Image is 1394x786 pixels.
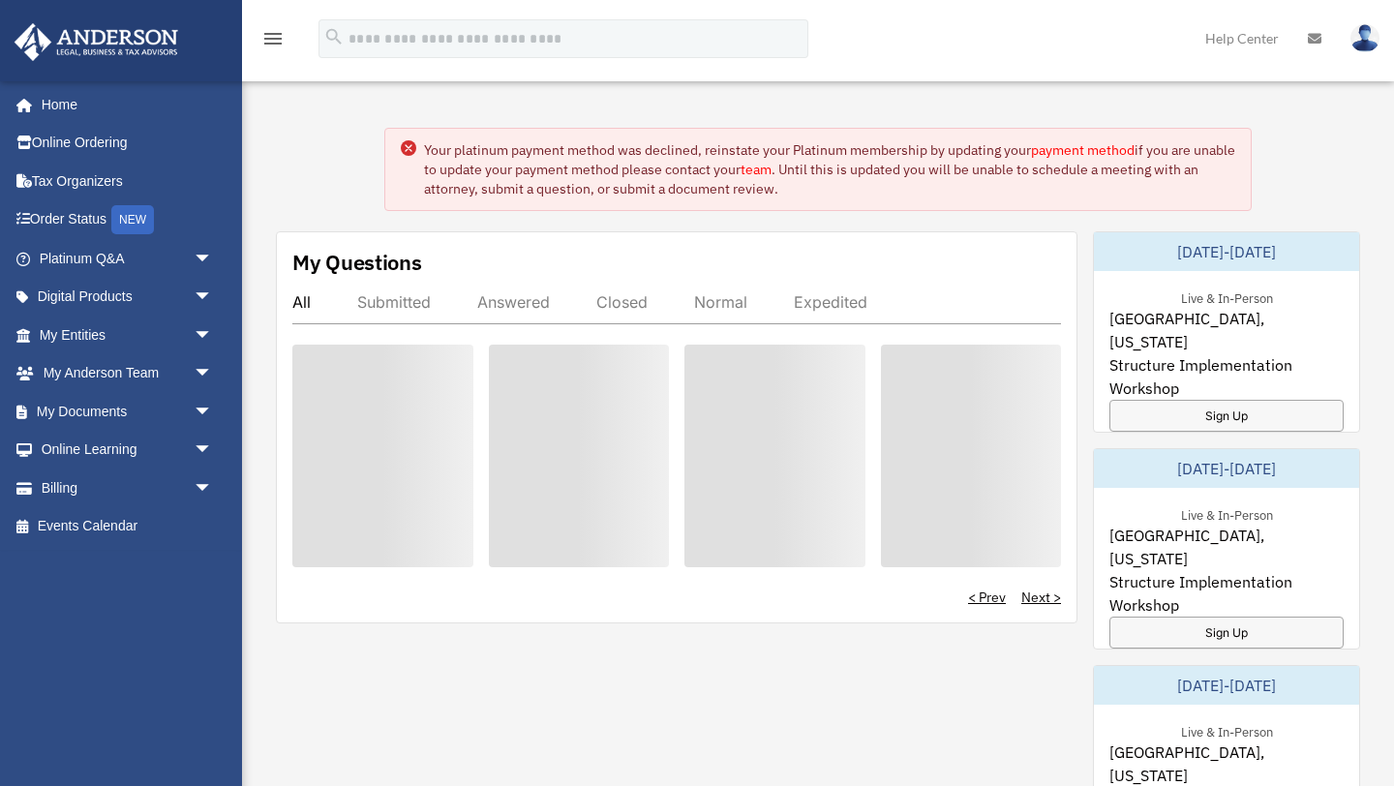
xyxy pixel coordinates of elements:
[14,200,242,240] a: Order StatusNEW
[14,431,242,469] a: Online Learningarrow_drop_down
[357,292,431,312] div: Submitted
[1021,588,1061,607] a: Next >
[14,469,242,507] a: Billingarrow_drop_down
[1109,353,1344,400] span: Structure Implementation Workshop
[1350,24,1379,52] img: User Pic
[194,239,232,279] span: arrow_drop_down
[14,239,242,278] a: Platinum Q&Aarrow_drop_down
[194,469,232,508] span: arrow_drop_down
[1094,232,1359,271] div: [DATE]-[DATE]
[477,292,550,312] div: Answered
[1031,141,1135,159] a: payment method
[14,354,242,393] a: My Anderson Teamarrow_drop_down
[968,588,1006,607] a: < Prev
[14,507,242,546] a: Events Calendar
[1166,287,1288,307] div: Live & In-Person
[1166,503,1288,524] div: Live & In-Person
[1109,617,1344,649] a: Sign Up
[1109,570,1344,617] span: Structure Implementation Workshop
[261,34,285,50] a: menu
[1109,400,1344,432] a: Sign Up
[14,85,232,124] a: Home
[194,316,232,355] span: arrow_drop_down
[1109,307,1344,353] span: [GEOGRAPHIC_DATA], [US_STATE]
[596,292,648,312] div: Closed
[111,205,154,234] div: NEW
[14,392,242,431] a: My Documentsarrow_drop_down
[292,248,422,277] div: My Questions
[1166,720,1288,741] div: Live & In-Person
[194,392,232,432] span: arrow_drop_down
[194,431,232,470] span: arrow_drop_down
[424,140,1235,198] div: Your platinum payment method was declined, reinstate your Platinum membership by updating your if...
[741,161,772,178] a: team
[261,27,285,50] i: menu
[14,162,242,200] a: Tax Organizers
[794,292,867,312] div: Expedited
[14,278,242,317] a: Digital Productsarrow_drop_down
[694,292,747,312] div: Normal
[1094,666,1359,705] div: [DATE]-[DATE]
[194,278,232,317] span: arrow_drop_down
[292,292,311,312] div: All
[1094,449,1359,488] div: [DATE]-[DATE]
[14,124,242,163] a: Online Ordering
[323,26,345,47] i: search
[9,23,184,61] img: Anderson Advisors Platinum Portal
[1109,524,1344,570] span: [GEOGRAPHIC_DATA], [US_STATE]
[194,354,232,394] span: arrow_drop_down
[14,316,242,354] a: My Entitiesarrow_drop_down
